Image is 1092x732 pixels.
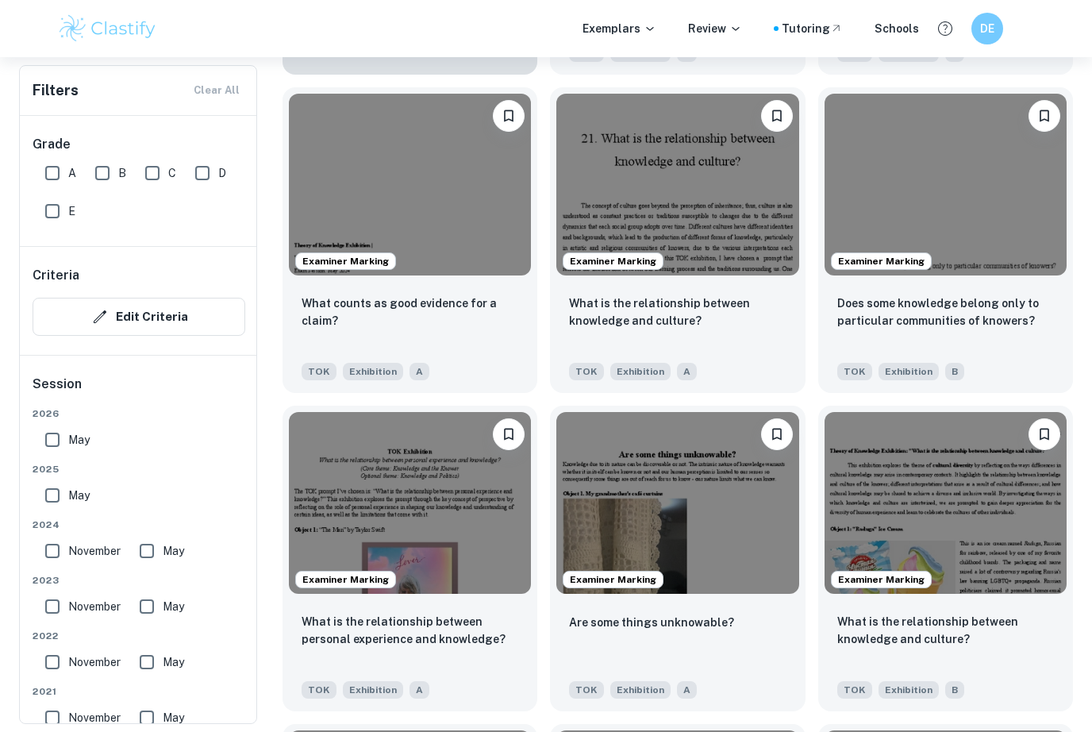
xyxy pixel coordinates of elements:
span: D [218,164,226,182]
p: What is the relationship between knowledge and culture? [569,295,786,329]
span: Exhibition [879,363,939,380]
button: Bookmark [1029,418,1060,450]
span: Examiner Marking [832,572,931,587]
span: May [68,487,90,504]
span: May [163,542,184,560]
img: TOK Exhibition example thumbnail: What is the relationship between knowled [556,94,798,275]
img: TOK Exhibition example thumbnail: Are some things unknowable? [556,412,798,594]
img: Clastify logo [57,13,158,44]
img: TOK Exhibition example thumbnail: Does some knowledge belong only to parti [825,94,1067,275]
a: Examiner MarkingBookmarkWhat is the relationship between personal experience and knowledge?TOKExh... [283,406,537,711]
span: B [945,681,964,699]
h6: DE [979,20,997,37]
span: Examiner Marking [832,254,931,268]
a: Examiner MarkingBookmarkWhat is the relationship between knowledge and culture?TOKExhibitionA [550,87,805,393]
span: TOK [302,681,336,699]
a: Examiner MarkingBookmarkAre some things unknowable?TOKExhibitionA [550,406,805,711]
span: Exhibition [343,363,403,380]
p: What counts as good evidence for a claim? [302,295,518,329]
span: A [677,363,697,380]
span: B [945,363,964,380]
button: Bookmark [761,418,793,450]
img: TOK Exhibition example thumbnail: What is the relationship between knowled [825,412,1067,594]
span: November [68,598,121,615]
span: E [68,202,75,220]
span: 2026 [33,406,245,421]
button: Help and Feedback [932,15,959,42]
span: B [118,164,126,182]
h6: Criteria [33,266,79,285]
span: A [409,363,429,380]
button: Bookmark [761,100,793,132]
span: November [68,709,121,726]
h6: Grade [33,135,245,154]
span: May [163,653,184,671]
span: 2025 [33,462,245,476]
span: C [168,164,176,182]
h6: Filters [33,79,79,102]
span: A [409,681,429,699]
span: November [68,653,121,671]
p: Does some knowledge belong only to particular communities of knowers? [837,295,1054,329]
span: Examiner Marking [563,254,663,268]
span: 2024 [33,518,245,532]
span: A [677,681,697,699]
button: Bookmark [1029,100,1060,132]
span: 2021 [33,684,245,699]
span: Examiner Marking [296,572,395,587]
span: 2023 [33,573,245,588]
button: Bookmark [493,100,525,132]
span: Examiner Marking [296,254,395,268]
h6: Session [33,375,245,406]
p: Are some things unknowable? [569,614,734,631]
button: Bookmark [493,418,525,450]
a: Examiner MarkingBookmarkDoes some knowledge belong only to particular communities of knowers?TOKE... [818,87,1073,393]
span: TOK [569,363,604,380]
p: Review [688,20,742,37]
span: TOK [569,681,604,699]
p: What is the relationship between knowledge and culture? [837,613,1054,648]
button: DE [971,13,1003,44]
a: Schools [875,20,919,37]
span: May [163,709,184,726]
span: Exhibition [610,363,671,380]
span: TOK [302,363,336,380]
span: TOK [837,681,872,699]
span: A [68,164,76,182]
span: November [68,542,121,560]
p: Exemplars [583,20,656,37]
a: Tutoring [782,20,843,37]
p: What is the relationship between personal experience and knowledge? [302,613,518,648]
span: 2022 [33,629,245,643]
span: Exhibition [343,681,403,699]
img: TOK Exhibition example thumbnail: What counts as good evidence for a claim [289,94,531,275]
span: Exhibition [610,681,671,699]
a: Examiner MarkingBookmarkWhat is the relationship between knowledge and culture?TOKExhibitionB [818,406,1073,711]
span: May [68,431,90,449]
a: Examiner MarkingBookmarkWhat counts as good evidence for a claim?TOKExhibitionA [283,87,537,393]
img: TOK Exhibition example thumbnail: What is the relationship between persona [289,412,531,594]
span: May [163,598,184,615]
button: Edit Criteria [33,298,245,336]
span: TOK [837,363,872,380]
span: Examiner Marking [563,572,663,587]
span: Exhibition [879,681,939,699]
